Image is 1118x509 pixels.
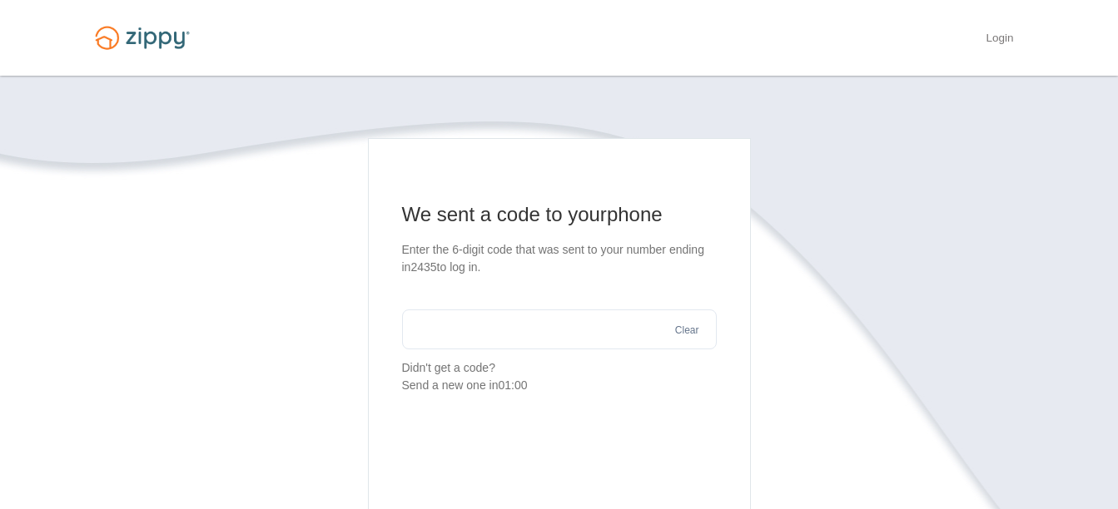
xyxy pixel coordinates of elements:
[986,32,1013,48] a: Login
[402,359,717,394] p: Didn't get a code?
[670,323,704,339] button: Clear
[85,18,200,57] img: Logo
[402,241,717,276] p: Enter the 6-digit code that was sent to your number ending in 2435 to log in.
[402,377,717,394] div: Send a new one in 01:00
[402,201,717,228] h1: We sent a code to your phone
